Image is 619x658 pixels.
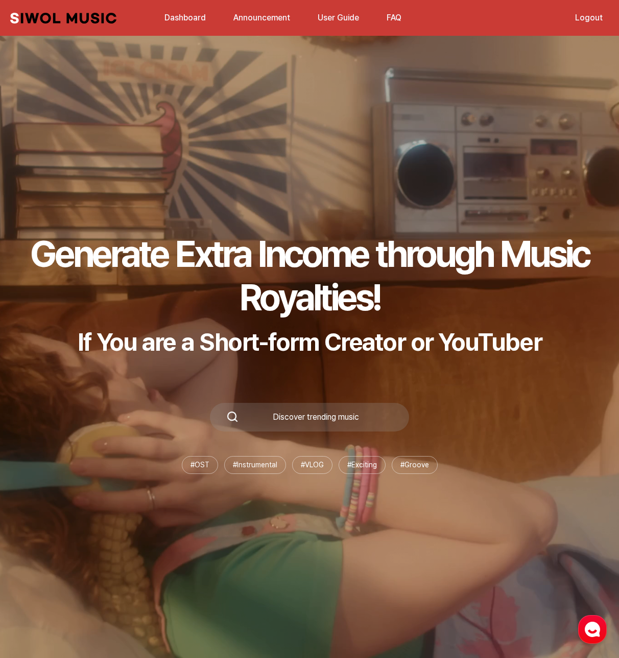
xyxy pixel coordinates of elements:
[239,413,393,421] div: Discover trending music
[392,456,438,474] li: # Groove
[339,456,386,474] li: # Exciting
[224,456,286,474] li: # Instrumental
[158,7,212,29] a: Dashboard
[380,6,408,30] button: FAQ
[292,456,332,474] li: # VLOG
[569,7,609,29] a: Logout
[227,7,296,29] a: Announcement
[182,456,218,474] li: # OST
[312,7,365,29] a: User Guide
